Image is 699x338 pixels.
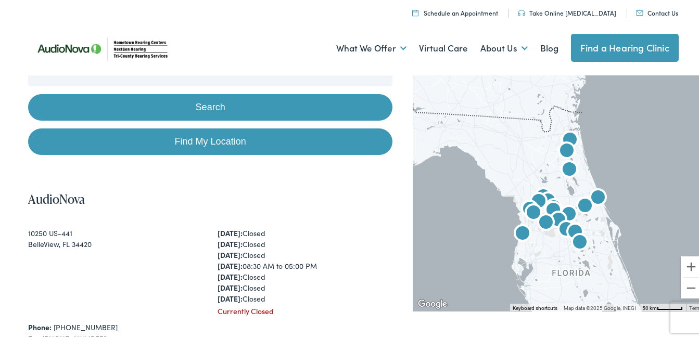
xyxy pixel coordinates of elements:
[546,206,571,231] div: AudioNova
[412,7,418,14] img: utility icon
[567,229,592,254] div: AudioNova
[554,137,579,162] div: AudioNova
[563,218,588,243] div: AudioNova
[636,8,643,14] img: utility icon
[639,302,686,309] button: Map Scale: 50 km per 46 pixels
[54,320,118,330] a: [PHONE_NUMBER]
[218,258,243,269] strong: [DATE]:
[510,220,535,245] div: Tri-County Hearing Services by AudioNova
[419,27,468,66] a: Virtual Care
[636,6,678,15] a: Contact Us
[218,269,243,280] strong: [DATE]:
[218,248,243,258] strong: [DATE]:
[573,192,598,217] div: AudioNova
[571,32,679,60] a: Find a Hearing Clinic
[556,201,581,226] div: AudioNova
[28,126,392,153] a: Find My Location
[557,126,582,151] div: NextGen Hearing by AudioNova
[218,291,243,302] strong: [DATE]:
[518,8,525,14] img: utility icon
[218,237,243,247] strong: [DATE]:
[540,27,558,66] a: Blog
[28,237,203,248] div: BelleView, FL 34420
[28,226,203,237] div: 10250 US-441
[564,303,636,309] span: Map data ©2025 Google, INEGI
[336,27,406,66] a: What We Offer
[642,303,657,309] span: 50 km
[28,188,85,205] a: AudioNova
[521,199,546,224] div: Tri-County Hearing Services by AudioNova
[415,295,450,309] a: Open this area in Google Maps (opens a new window)
[557,156,582,181] div: NextGen Hearing by AudioNova
[513,303,557,310] button: Keyboard shortcuts
[541,194,566,219] div: AudioNova
[28,320,52,330] strong: Phone:
[415,295,450,309] img: Google
[531,183,556,208] div: Tri-County Hearing Services by AudioNova
[218,304,392,315] div: Currently Closed
[541,197,566,222] div: AudioNova
[517,196,542,220] div: AudioNova
[218,226,243,236] strong: [DATE]:
[586,184,611,209] div: Hometown Hearing by AudioNova
[533,209,558,234] div: AudioNova
[412,6,498,15] a: Schedule an Appointment
[28,92,392,119] button: Search
[554,216,579,241] div: Tri-County Hearing Services by AudioNova
[218,226,392,302] div: Closed Closed Closed 08:30 AM to 05:00 PM Closed Closed Closed
[218,280,243,291] strong: [DATE]:
[536,187,561,212] div: AudioNova
[526,188,551,213] div: AudioNova
[518,6,616,15] a: Take Online [MEDICAL_DATA]
[480,27,528,66] a: About Us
